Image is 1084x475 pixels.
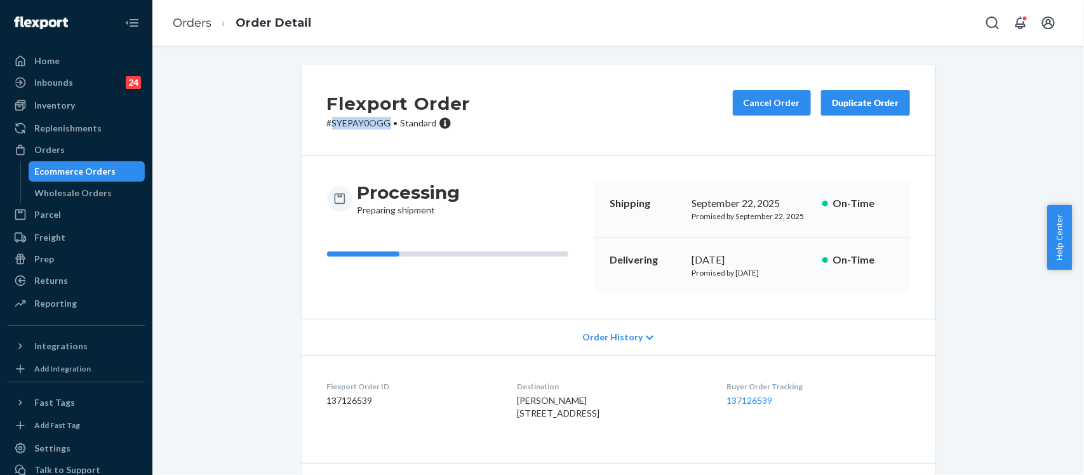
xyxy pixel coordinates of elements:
[8,293,145,314] a: Reporting
[821,90,910,116] button: Duplicate Order
[327,394,497,407] dd: 137126539
[8,336,145,356] button: Integrations
[8,51,145,71] a: Home
[34,442,70,455] div: Settings
[8,271,145,291] a: Returns
[119,10,145,36] button: Close Navigation
[8,392,145,413] button: Fast Tags
[34,144,65,156] div: Orders
[692,253,812,267] div: [DATE]
[692,267,812,278] p: Promised by [DATE]
[29,161,145,182] a: Ecommerce Orders
[35,165,116,178] div: Ecommerce Orders
[236,16,311,30] a: Order Detail
[8,418,145,433] a: Add Fast Tag
[34,55,60,67] div: Home
[733,90,811,116] button: Cancel Order
[34,363,91,374] div: Add Integration
[692,196,812,211] div: September 22, 2025
[34,122,102,135] div: Replenishments
[327,381,497,392] dt: Flexport Order ID
[832,97,899,109] div: Duplicate Order
[34,253,54,265] div: Prep
[8,72,145,93] a: Inbounds24
[34,420,80,431] div: Add Fast Tag
[8,204,145,225] a: Parcel
[401,117,437,128] span: Standard
[8,361,145,377] a: Add Integration
[1008,10,1033,36] button: Open notifications
[610,196,682,211] p: Shipping
[610,253,682,267] p: Delivering
[833,196,895,211] p: On-Time
[1047,205,1072,270] button: Help Center
[8,95,145,116] a: Inventory
[327,90,471,117] h2: Flexport Order
[163,4,321,42] ol: breadcrumbs
[34,76,73,89] div: Inbounds
[980,10,1005,36] button: Open Search Box
[34,340,88,352] div: Integrations
[358,181,460,217] div: Preparing shipment
[833,253,895,267] p: On-Time
[692,211,812,222] p: Promised by September 22, 2025
[582,331,643,344] span: Order History
[726,381,909,392] dt: Buyer Order Tracking
[34,231,65,244] div: Freight
[34,99,75,112] div: Inventory
[34,297,77,310] div: Reporting
[726,395,772,406] a: 137126539
[1036,10,1061,36] button: Open account menu
[517,381,706,392] dt: Destination
[8,118,145,138] a: Replenishments
[173,16,211,30] a: Orders
[327,117,471,130] p: # SYEPAY0OGG
[34,208,61,221] div: Parcel
[14,17,68,29] img: Flexport logo
[8,249,145,269] a: Prep
[8,227,145,248] a: Freight
[517,395,599,418] span: [PERSON_NAME] [STREET_ADDRESS]
[8,140,145,160] a: Orders
[34,396,75,409] div: Fast Tags
[29,183,145,203] a: Wholesale Orders
[394,117,398,128] span: •
[35,187,112,199] div: Wholesale Orders
[358,181,460,204] h3: Processing
[34,274,68,287] div: Returns
[126,76,141,89] div: 24
[8,438,145,458] a: Settings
